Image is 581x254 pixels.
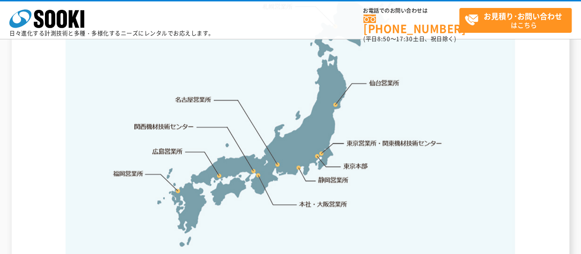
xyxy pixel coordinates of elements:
a: 広島営業所 [153,146,183,156]
span: はこちら [464,8,571,32]
a: 静岡営業所 [318,175,348,185]
a: 東京営業所・関東機材技術センター [347,138,443,148]
a: [PHONE_NUMBER] [363,15,459,34]
a: 仙台営業所 [369,78,399,88]
strong: お見積り･お問い合わせ [484,10,562,22]
span: (平日 ～ 土日、祝日除く) [363,35,456,43]
a: 東京本部 [344,162,368,171]
span: 17:30 [396,35,413,43]
a: 関西機材技術センター [134,122,194,131]
a: 福岡営業所 [113,169,143,178]
a: 名古屋営業所 [175,95,212,105]
span: 8:50 [377,35,390,43]
span: お電話でのお問い合わせは [363,8,459,14]
a: お見積り･お問い合わせはこちら [459,8,572,33]
p: 日々進化する計測技術と多種・多様化するニーズにレンタルでお応えします。 [9,30,214,36]
a: 本社・大阪営業所 [298,199,347,209]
